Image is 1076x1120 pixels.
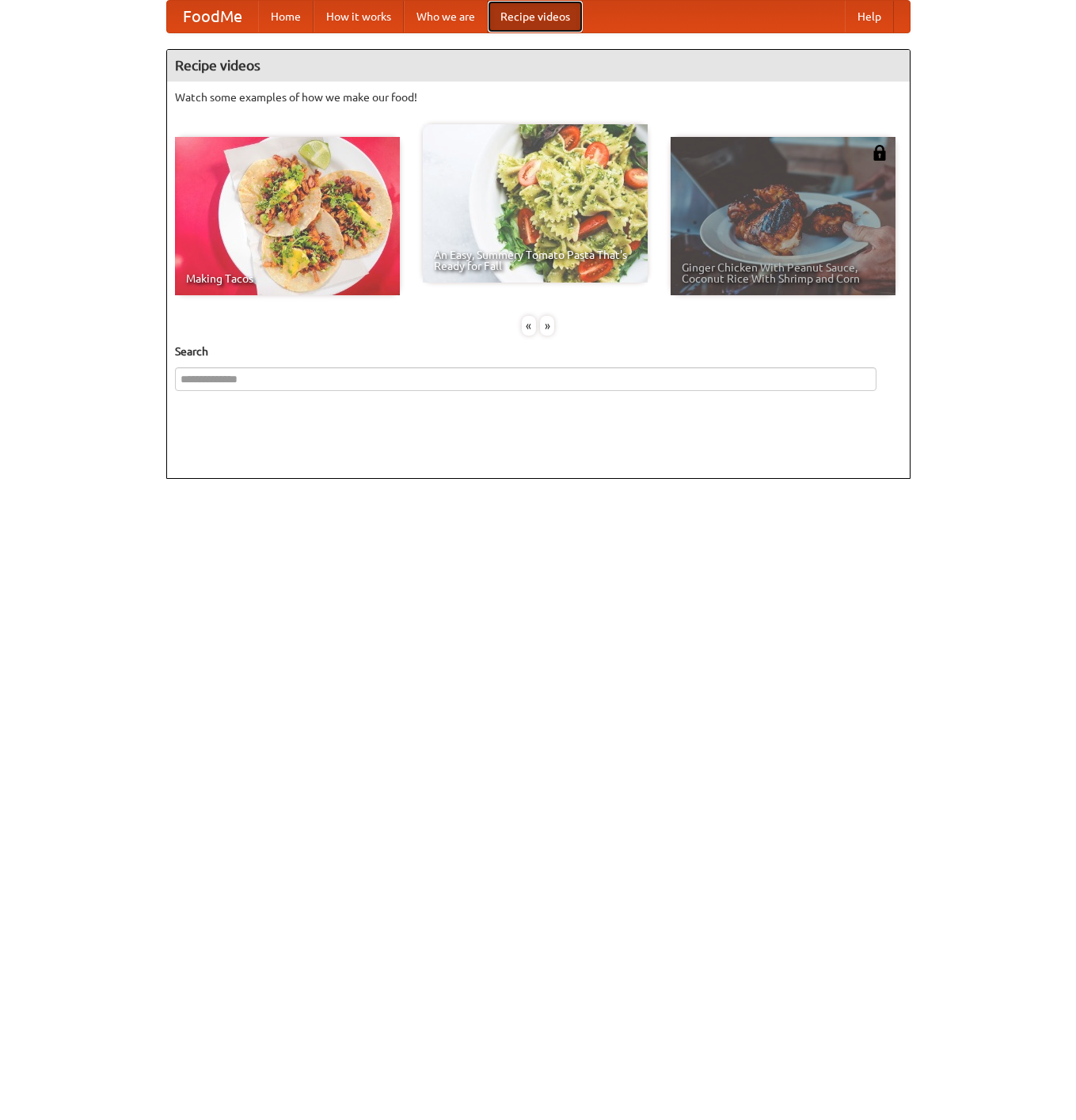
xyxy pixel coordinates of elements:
h5: Search [175,344,902,359]
p: Watch some examples of how we make our food! [175,89,902,105]
a: Who we are [404,1,488,32]
h4: Recipe videos [167,50,910,82]
a: Home [258,1,314,32]
div: » [540,316,554,336]
div: « [522,316,536,336]
span: Making Tacos [186,273,389,284]
a: Help [845,1,894,32]
a: An Easy, Summery Tomato Pasta That's Ready for Fall [423,124,648,283]
a: Making Tacos [175,137,400,295]
a: FoodMe [167,1,258,32]
img: 483408.png [872,145,888,161]
a: Recipe videos [488,1,583,32]
a: How it works [314,1,404,32]
span: An Easy, Summery Tomato Pasta That's Ready for Fall [434,249,637,271]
